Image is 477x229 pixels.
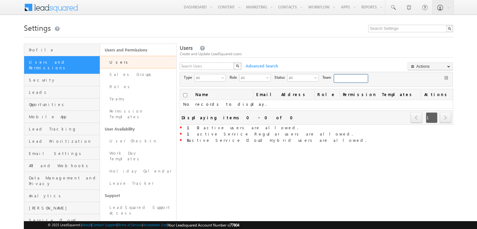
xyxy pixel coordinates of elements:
div: Displaying items 0 - 0 of 0 [182,114,297,121]
a: [PERSON_NAME] [24,202,100,214]
a: Sales Groups [100,68,176,81]
span: select [221,76,226,79]
span: Service Cloud [29,217,98,223]
a: Work Day Templates [100,147,176,165]
span: next [440,112,451,123]
span: API and Webhooks [29,163,98,168]
a: User Check-in [100,135,176,147]
div: Create and Update LeadSquared users [180,51,453,57]
span: 1 [426,112,437,123]
span: Role [230,75,239,80]
a: next [440,113,451,123]
span: Advanced Search [242,63,280,69]
span: Leads [29,89,98,95]
span: Profile [29,47,98,53]
a: Lead Prioritization [24,135,100,147]
a: Users [100,56,176,68]
a: Leave Tracker [100,177,176,189]
span: Users and Permissions [29,59,98,71]
a: Opportunities [24,99,100,111]
span: Status [274,75,287,80]
span: Users [180,44,193,51]
a: Acceptable Use [143,223,167,227]
span: active Service Regular users are allowed. [182,131,353,136]
span: Type [184,75,194,80]
span: Team [322,75,334,80]
a: API and Webhooks [24,160,100,172]
a: User Availability [100,123,176,135]
td: No records to display. [180,100,453,109]
span: All [288,74,313,81]
span: Your Leadsquared Account Number is [168,223,239,227]
span: [PERSON_NAME] [29,205,98,211]
span: Actions [421,89,453,100]
a: Support [100,189,176,201]
a: Teams [100,93,176,105]
a: Data Management and Privacy [24,172,100,190]
span: Email Settings [29,151,98,156]
a: Holiday Calendar [100,165,176,177]
span: Permission Templates [340,89,421,100]
span: select [266,76,271,79]
span: select [314,76,319,79]
button: Actions [408,62,453,70]
strong: 6 [187,137,189,143]
a: Security [24,74,100,86]
span: All [195,74,220,81]
a: Contact Support [92,223,117,227]
span: Analytics [29,193,98,199]
strong: 10 [187,125,204,130]
a: Mobile App [24,111,100,123]
a: Users and Permissions [24,56,100,74]
a: Role [314,89,340,100]
a: Lead Tracking [24,123,100,135]
a: Email Address [253,89,314,100]
input: Search Users [180,62,234,70]
span: Security [29,77,98,83]
a: About [82,223,91,227]
span: All [240,74,265,81]
a: Name [192,89,213,100]
a: Analytics [24,190,100,202]
input: Search Settings [368,25,453,32]
span: Lead Prioritization [29,138,98,144]
span: active users are allowed. [182,125,298,130]
img: Search [236,64,239,67]
span: Opportunities [29,102,98,107]
span: prev [411,112,422,123]
a: Users and Permissions [100,44,176,56]
a: Leads [24,86,100,99]
a: Profile [24,44,100,56]
a: LeadSquared Support Access [100,201,176,219]
a: prev [411,113,422,123]
span: Mobile App [29,114,98,120]
span: active Service Cloud Hybrid users are allowed. [182,137,366,143]
span: Lead Tracking [29,126,98,132]
strong: 1 [187,131,197,136]
span: © 2025 LeadSquared | | | | | [48,222,239,228]
a: Service Cloud [24,214,100,226]
a: Terms of Service [118,223,142,227]
a: Permission Templates [100,105,176,123]
a: Email Settings [24,147,100,160]
a: Roles [100,81,176,93]
span: Data Management and Privacy [29,175,98,186]
span: Settings [24,23,51,33]
span: 77804 [230,223,239,227]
